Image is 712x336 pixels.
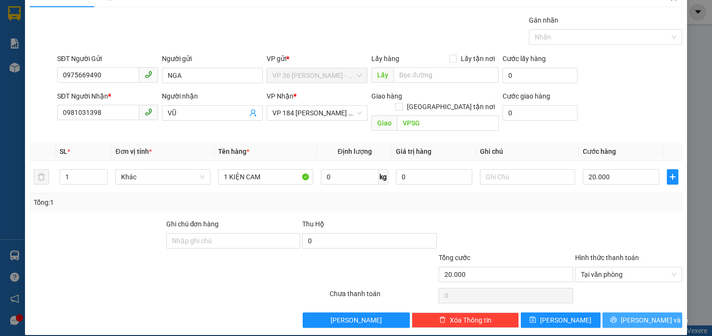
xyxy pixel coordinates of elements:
[529,16,558,24] label: Gán nhãn
[397,115,499,131] input: Dọc đường
[218,169,313,185] input: VD: Bàn, Ghế
[412,312,519,328] button: deleteXóa Thông tin
[331,315,382,325] span: [PERSON_NAME]
[272,106,362,120] span: VP 184 Nguyễn Văn Trỗi - HCM
[145,71,152,78] span: phone
[403,101,499,112] span: [GEOGRAPHIC_DATA] tận nơi
[393,67,499,83] input: Dọc đường
[267,92,294,100] span: VP Nhận
[267,53,368,64] div: VP gửi
[581,267,676,282] span: Tại văn phòng
[371,115,397,131] span: Giao
[60,148,67,155] span: SL
[57,53,158,64] div: SĐT Người Gửi
[396,169,472,185] input: 0
[503,92,550,100] label: Cước giao hàng
[272,68,362,83] span: VP 36 Lê Thành Duy - Bà Rịa
[503,55,546,62] label: Cước lấy hàng
[480,169,575,185] input: Ghi Chú
[162,53,263,64] div: Người gửi
[503,105,577,121] input: Cước giao hàng
[115,148,151,155] span: Đơn vị tính
[396,148,431,155] span: Giá trị hàng
[439,254,470,261] span: Tổng cước
[450,315,491,325] span: Xóa Thông tin
[621,315,688,325] span: [PERSON_NAME] và In
[583,148,616,155] span: Cước hàng
[338,148,372,155] span: Định lượng
[476,142,579,161] th: Ghi chú
[249,109,257,117] span: user-add
[145,108,152,116] span: phone
[371,92,402,100] span: Giao hàng
[575,254,639,261] label: Hình thức thanh toán
[162,91,263,101] div: Người nhận
[34,197,275,208] div: Tổng: 1
[371,55,399,62] span: Lấy hàng
[610,316,617,324] span: printer
[166,233,301,249] input: Ghi chú đơn hàng
[602,312,682,328] button: printer[PERSON_NAME] và In
[371,67,393,83] span: Lấy
[540,315,591,325] span: [PERSON_NAME]
[521,312,601,328] button: save[PERSON_NAME]
[667,173,678,181] span: plus
[57,91,158,101] div: SĐT Người Nhận
[218,148,249,155] span: Tên hàng
[303,312,410,328] button: [PERSON_NAME]
[379,169,388,185] span: kg
[329,288,438,305] div: Chưa thanh toán
[121,170,205,184] span: Khác
[166,220,219,228] label: Ghi chú đơn hàng
[34,169,49,185] button: delete
[302,220,324,228] span: Thu Hộ
[457,53,499,64] span: Lấy tận nơi
[529,316,536,324] span: save
[667,169,678,185] button: plus
[503,68,577,83] input: Cước lấy hàng
[439,316,446,324] span: delete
